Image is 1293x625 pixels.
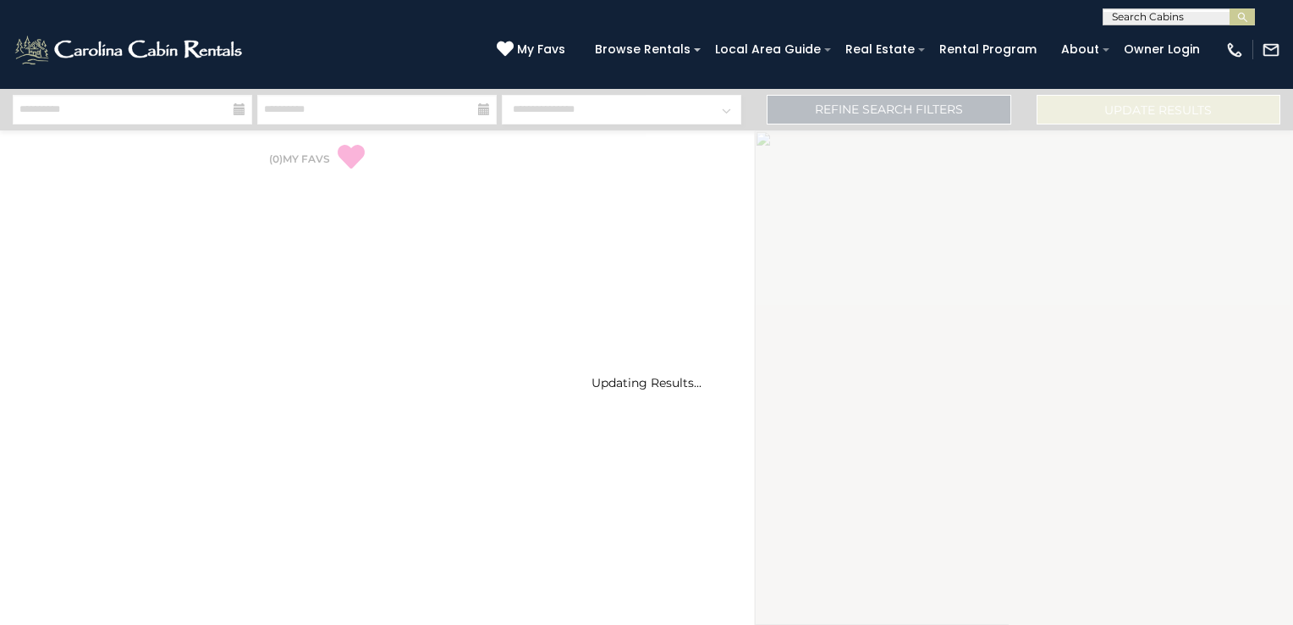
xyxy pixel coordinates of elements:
[1115,36,1208,63] a: Owner Login
[13,33,247,67] img: White-1-2.png
[707,36,829,63] a: Local Area Guide
[517,41,565,58] span: My Favs
[931,36,1045,63] a: Rental Program
[497,41,569,59] a: My Favs
[837,36,923,63] a: Real Estate
[586,36,699,63] a: Browse Rentals
[1053,36,1108,63] a: About
[1225,41,1244,59] img: phone-regular-white.png
[1262,41,1280,59] img: mail-regular-white.png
